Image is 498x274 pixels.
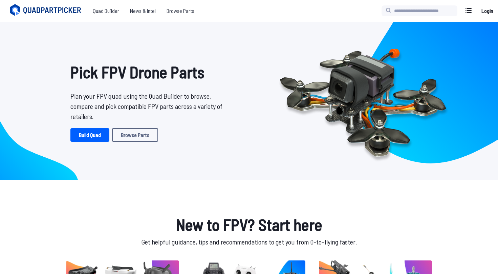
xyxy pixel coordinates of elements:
[265,33,460,169] img: Quadcopter
[87,4,125,18] a: Quad Builder
[65,212,433,237] h1: New to FPV? Start here
[161,4,200,18] a: Browse Parts
[65,237,433,247] p: Get helpful guidance, tips and recommendations to get you from 0-to-flying faster.
[112,128,158,142] a: Browse Parts
[70,128,109,142] a: Build Quad
[70,60,228,84] h1: Pick FPV Drone Parts
[70,91,228,121] p: Plan your FPV quad using the Quad Builder to browse, compare and pick compatible FPV parts across...
[479,4,495,18] a: Login
[125,4,161,18] a: News & Intel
